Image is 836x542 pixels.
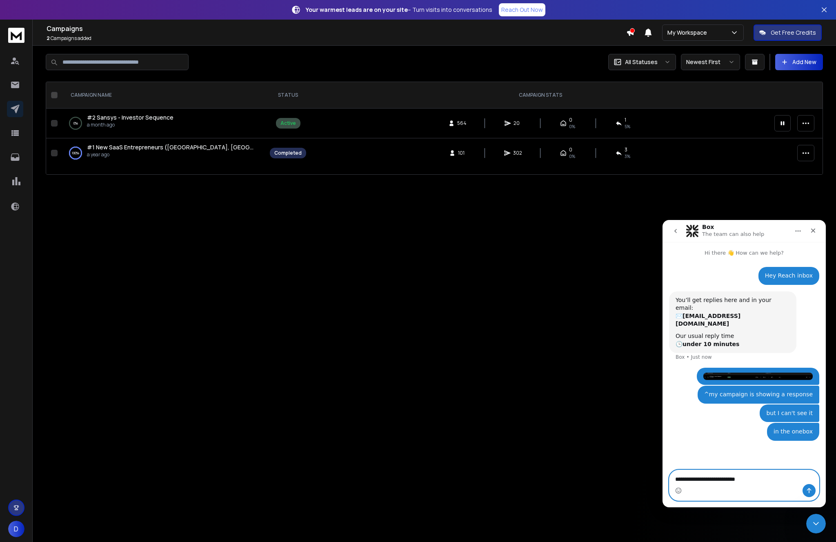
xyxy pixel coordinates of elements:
p: Reach Out Now [501,6,543,14]
span: 302 [513,150,522,156]
p: a year ago [87,151,257,158]
td: 0%#2 Sansys - Investor Sequencea month ago [61,109,265,138]
th: STATUS [265,82,311,109]
th: CAMPAIGN STATS [311,82,769,109]
span: 3 % [625,153,630,160]
span: 20 [514,120,522,127]
a: #1 New SaaS Entrepreneurs ([GEOGRAPHIC_DATA], [GEOGRAPHIC_DATA], [GEOGRAPHIC_DATA]) [87,143,257,151]
button: Get Free Credits [754,24,822,41]
span: 2 [47,35,50,42]
span: #1 New SaaS Entrepreneurs ([GEOGRAPHIC_DATA], [GEOGRAPHIC_DATA], [GEOGRAPHIC_DATA]) [87,143,358,151]
span: 0% [569,123,575,130]
span: 0 [569,117,572,123]
button: Add New [775,54,823,70]
iframe: Intercom live chat [806,514,826,533]
span: 564 [457,120,467,127]
span: 5 % [625,123,630,130]
img: logo [8,28,24,43]
p: 100 % [72,149,79,157]
span: 1 [625,117,626,123]
div: Completed [274,150,302,156]
span: 0% [569,153,575,160]
p: – Turn visits into conversations [306,6,492,14]
p: My Workspace [667,29,710,37]
p: Campaigns added [47,35,626,42]
a: Reach Out Now [499,3,545,16]
h1: Campaigns [47,24,626,33]
span: #2 Sansys - Investor Sequence [87,113,173,121]
span: 0 [569,147,572,153]
p: All Statuses [625,58,658,66]
a: #2 Sansys - Investor Sequence [87,113,173,122]
strong: Your warmest leads are on your site [306,6,408,13]
th: CAMPAIGN NAME [61,82,265,109]
button: Newest First [681,54,740,70]
iframe: Intercom live chat [663,220,826,507]
div: Active [280,120,296,127]
td: 100%#1 New SaaS Entrepreneurs ([GEOGRAPHIC_DATA], [GEOGRAPHIC_DATA], [GEOGRAPHIC_DATA])a year ago [61,138,265,168]
p: 0 % [73,119,78,127]
button: D [8,521,24,537]
p: Get Free Credits [771,29,816,37]
p: a month ago [87,122,173,128]
span: 3 [625,147,627,153]
span: 101 [458,150,466,156]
